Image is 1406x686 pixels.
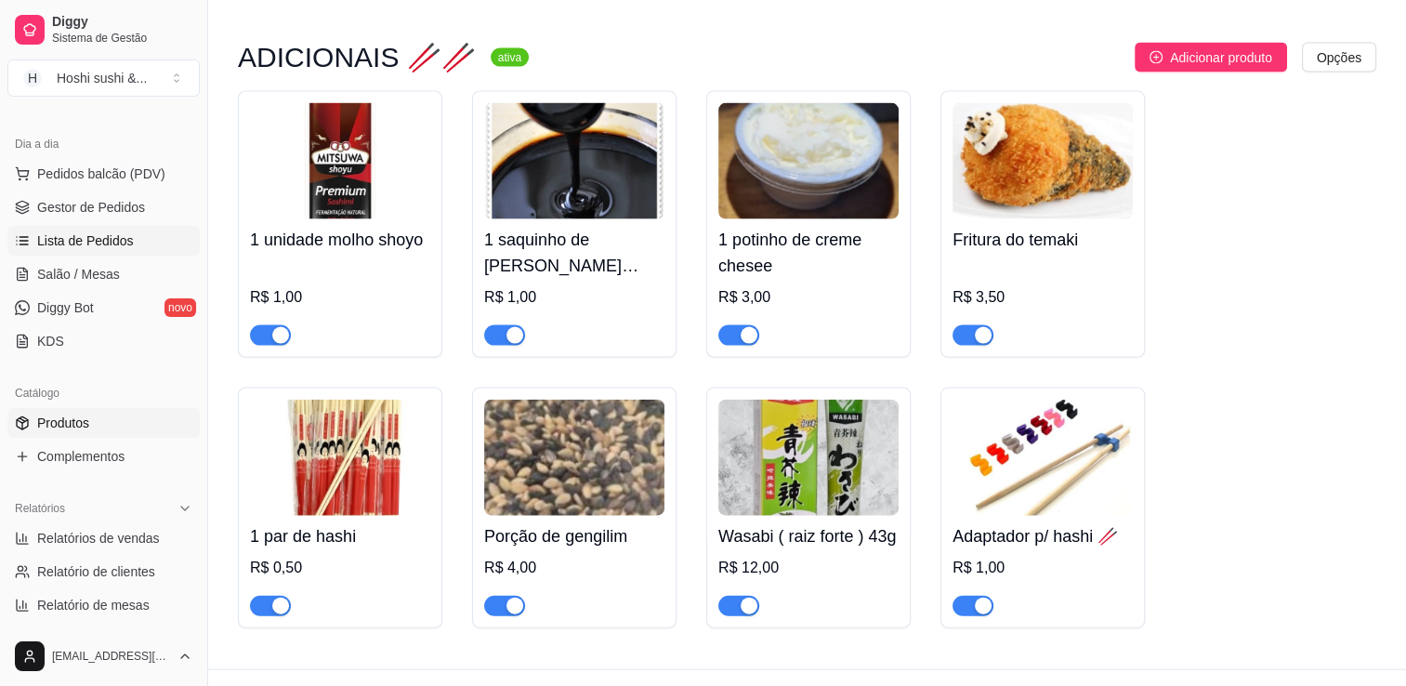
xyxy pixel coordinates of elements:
h4: 1 potinho de creme chesee [718,227,899,279]
span: Lista de Pedidos [37,231,134,250]
h4: Wasabi ( raiz forte ) 43g [718,523,899,549]
img: product-image [718,400,899,516]
div: R$ 12,00 [718,557,899,579]
a: Diggy Botnovo [7,293,200,323]
div: R$ 1,00 [484,286,664,309]
img: product-image [484,103,664,219]
a: Relatório de mesas [7,590,200,620]
div: Dia a dia [7,129,200,159]
span: Adicionar produto [1170,47,1272,68]
span: Pedidos balcão (PDV) [37,165,165,183]
h3: ADICIONAIS 🥢🥢 [238,46,476,69]
span: Opções [1317,47,1361,68]
a: Salão / Mesas [7,259,200,289]
div: R$ 3,50 [953,286,1133,309]
span: Diggy Bot [37,298,94,317]
span: Gestor de Pedidos [37,198,145,217]
span: Produtos [37,414,89,432]
a: Relatório de clientes [7,557,200,587]
h4: Porção de gengilim [484,523,664,549]
span: Relatórios [15,501,65,516]
button: Adicionar produto [1135,43,1287,73]
button: [EMAIL_ADDRESS][DOMAIN_NAME] [7,634,200,679]
button: Pedidos balcão (PDV) [7,159,200,189]
span: Salão / Mesas [37,265,120,284]
div: R$ 4,00 [484,557,664,579]
a: Gestor de Pedidos [7,192,200,222]
span: plus-circle [1150,51,1163,64]
h4: 1 unidade molho shoyo [250,227,430,253]
a: KDS [7,326,200,356]
sup: ativa [491,48,529,67]
a: Complementos [7,442,200,471]
span: Relatório de mesas [37,596,150,614]
img: product-image [953,103,1133,219]
h4: 1 saquinho de [PERSON_NAME] teriaki [484,227,664,279]
button: Select a team [7,59,200,97]
div: R$ 1,00 [953,557,1133,579]
h4: Fritura do temaki [953,227,1133,253]
img: product-image [250,103,430,219]
h4: 1 par de hashi [250,523,430,549]
div: Catálogo [7,378,200,408]
span: KDS [37,332,64,350]
button: Opções [1302,43,1376,73]
span: Relatórios de vendas [37,529,160,547]
div: R$ 1,00 [250,286,430,309]
a: Relatórios de vendas [7,523,200,553]
a: Lista de Pedidos [7,226,200,256]
img: product-image [250,400,430,516]
span: [EMAIL_ADDRESS][DOMAIN_NAME] [52,649,170,664]
span: Complementos [37,447,125,466]
img: product-image [718,103,899,219]
a: Produtos [7,408,200,438]
div: R$ 3,00 [718,286,899,309]
div: Hoshi sushi & ... [57,69,147,87]
a: DiggySistema de Gestão [7,7,200,52]
div: R$ 0,50 [250,557,430,579]
a: Relatório de fidelidadenovo [7,624,200,653]
span: Sistema de Gestão [52,31,192,46]
h4: Adaptador p/ hashi 🥢 [953,523,1133,549]
img: product-image [484,400,664,516]
span: H [23,69,42,87]
span: Diggy [52,14,192,31]
img: product-image [953,400,1133,516]
span: Relatório de clientes [37,562,155,581]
